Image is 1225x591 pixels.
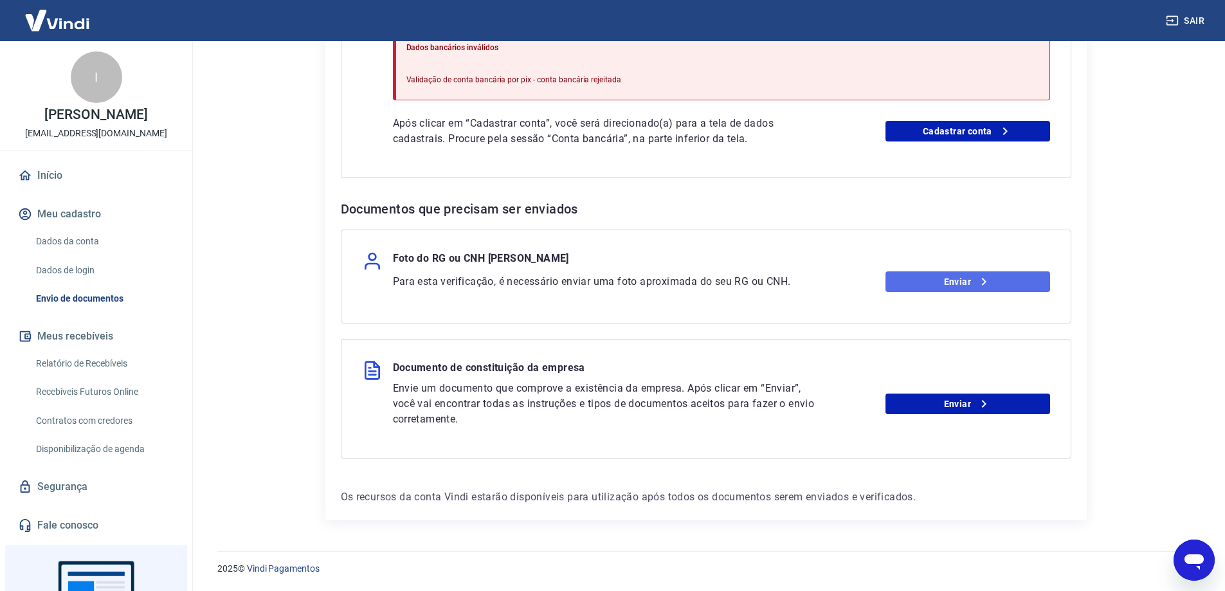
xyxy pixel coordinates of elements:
[15,473,177,501] a: Segurança
[15,322,177,350] button: Meus recebíveis
[31,436,177,462] a: Disponibilização de agenda
[341,199,1071,219] h6: Documentos que precisam ser enviados
[31,379,177,405] a: Recebíveis Futuros Online
[362,251,383,271] img: user.af206f65c40a7206969b71a29f56cfb7.svg
[15,1,99,40] img: Vindi
[393,360,585,381] p: Documento de constituição da empresa
[31,286,177,312] a: Envio de documentos
[217,562,1194,576] p: 2025 ©
[44,108,147,122] p: [PERSON_NAME]
[31,228,177,255] a: Dados da conta
[362,360,383,381] img: file.3f2e98d22047474d3a157069828955b5.svg
[885,271,1050,292] a: Enviar
[31,350,177,377] a: Relatório de Recebíveis
[1163,9,1210,33] button: Sair
[15,200,177,228] button: Meu cadastro
[1174,540,1215,581] iframe: Button to launch messaging window, conversation in progress
[25,127,167,140] p: [EMAIL_ADDRESS][DOMAIN_NAME]
[247,563,320,574] a: Vindi Pagamentos
[31,257,177,284] a: Dados de login
[393,251,569,271] p: Foto do RG ou CNH [PERSON_NAME]
[341,489,1071,505] p: Os recursos da conta Vindi estarão disponíveis para utilização após todos os documentos serem env...
[885,394,1050,414] a: Enviar
[885,121,1050,141] a: Cadastrar conta
[71,51,122,103] div: I
[393,116,820,147] p: Após clicar em “Cadastrar conta”, você será direcionado(a) para a tela de dados cadastrais. Procu...
[15,511,177,540] a: Fale conosco
[406,74,622,86] p: Validação de conta bancária por pix - conta bancária rejeitada
[406,43,498,52] span: Dados bancários inválidos
[393,274,820,289] p: Para esta verificação, é necessário enviar uma foto aproximada do seu RG ou CNH.
[31,408,177,434] a: Contratos com credores
[393,381,820,427] p: Envie um documento que comprove a existência da empresa. Após clicar em “Enviar”, você vai encont...
[15,161,177,190] a: Início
